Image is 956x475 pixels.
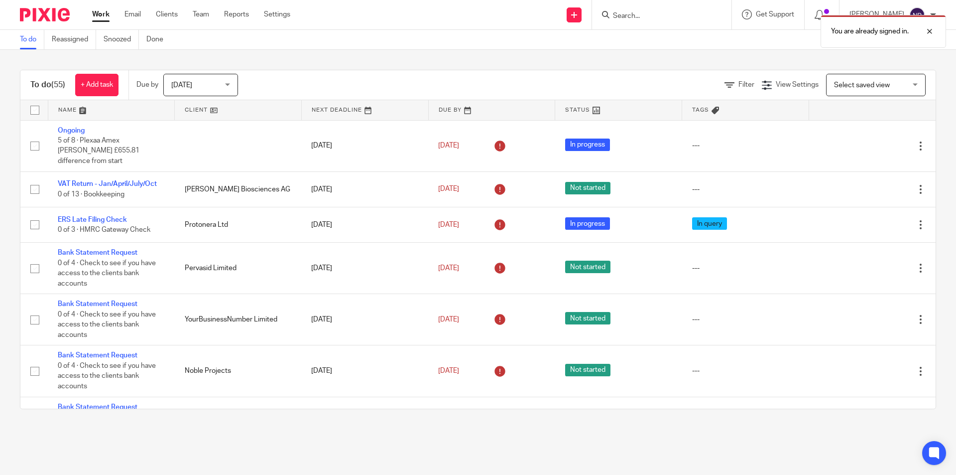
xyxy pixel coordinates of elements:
td: YourBusinessNumber Limited [175,294,302,345]
a: Team [193,9,209,19]
td: [DATE] [301,294,428,345]
a: VAT Return - Jan/April/July/Oct [58,180,157,187]
span: [DATE] [438,316,459,323]
a: Settings [264,9,290,19]
span: 5 of 8 · Plexaa Amex [PERSON_NAME] £655.81 difference from start [58,137,139,164]
span: Select saved view [834,82,890,89]
a: Done [146,30,171,49]
td: [DATE] [301,207,428,242]
span: 0 of 3 · HMRC Gateway Check [58,226,150,233]
a: Bank Statement Request [58,352,137,359]
span: 0 of 4 · Check to see if you have access to the clients bank accounts [58,260,156,287]
div: --- [692,184,799,194]
p: You are already signed in. [831,26,909,36]
h1: To do [30,80,65,90]
div: --- [692,263,799,273]
a: Bank Statement Request [58,301,137,308]
div: --- [692,366,799,376]
span: In progress [565,139,610,151]
a: Reassigned [52,30,96,49]
span: [DATE] [438,186,459,193]
span: [DATE] [171,82,192,89]
a: Ongoing [58,127,85,134]
a: Email [124,9,141,19]
a: Bank Statement Request [58,249,137,256]
div: --- [692,141,799,151]
a: To do [20,30,44,49]
span: Filter [738,81,754,88]
span: View Settings [776,81,819,88]
span: In progress [565,217,610,230]
span: Not started [565,312,610,324]
td: Cloth Restaurant Group Limited [175,397,302,448]
td: [DATE] [301,345,428,397]
span: [DATE] [438,367,459,374]
span: [DATE] [438,265,459,272]
td: [PERSON_NAME] Biosciences AG [175,171,302,207]
span: 0 of 4 · Check to see if you have access to the clients bank accounts [58,362,156,390]
span: Not started [565,261,610,273]
img: svg%3E [909,7,925,23]
a: Work [92,9,110,19]
span: Not started [565,364,610,376]
span: Not started [565,182,610,194]
span: (55) [51,81,65,89]
td: Noble Projects [175,345,302,397]
a: Bank Statement Request [58,404,137,411]
div: --- [692,315,799,324]
img: Pixie [20,8,70,21]
span: [DATE] [438,221,459,228]
td: [DATE] [301,397,428,448]
span: 0 of 4 · Check to see if you have access to the clients bank accounts [58,311,156,338]
p: Due by [136,80,158,90]
td: [DATE] [301,171,428,207]
span: Tags [692,107,709,113]
a: + Add task [75,74,119,96]
span: [DATE] [438,142,459,149]
td: [DATE] [301,120,428,171]
td: Protonera Ltd [175,207,302,242]
span: In query [692,217,727,230]
td: Pervasid Limited [175,243,302,294]
span: 0 of 13 · Bookkeeping [58,191,124,198]
a: ERS Late Filing Check [58,216,127,223]
a: Snoozed [104,30,139,49]
a: Clients [156,9,178,19]
td: [DATE] [301,243,428,294]
a: Reports [224,9,249,19]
